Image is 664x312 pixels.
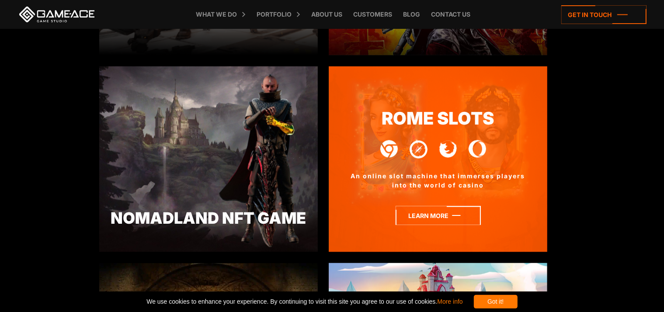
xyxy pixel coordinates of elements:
[329,171,547,190] div: An online slot machine that immerses players into the world of casino
[561,5,647,24] a: Get in touch
[469,140,486,158] img: Opera
[99,206,318,230] div: Nomadland NFT Game
[439,141,457,158] img: Firefox
[380,140,398,158] img: Chrome
[396,206,481,225] a: Learn more
[329,106,547,132] a: Rome Slots
[99,66,318,252] img: nomadland list
[437,298,462,305] a: More info
[410,139,428,159] img: Safari
[146,295,462,309] span: We use cookies to enhance your experience. By continuing to visit this site you agree to our use ...
[474,295,518,309] div: Got it!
